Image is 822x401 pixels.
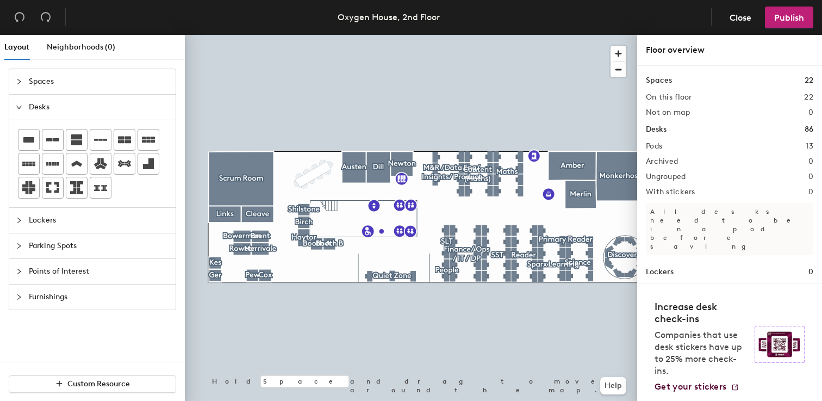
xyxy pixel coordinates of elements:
h1: Desks [646,124,667,135]
span: Custom Resource [67,379,130,388]
button: Close [720,7,761,28]
span: collapsed [16,268,22,275]
h2: 22 [804,93,813,102]
span: Desks [29,95,169,120]
h2: Archived [646,157,678,166]
span: collapsed [16,294,22,300]
a: Get your stickers [655,381,739,392]
button: Undo (⌘ + Z) [9,7,30,28]
h2: Pods [646,142,662,151]
h1: 22 [805,75,813,87]
h2: 0 [808,108,813,117]
button: Help [600,377,626,394]
h4: Increase desk check-ins [655,301,748,325]
span: collapsed [16,78,22,85]
h1: 0 [808,266,813,278]
h2: On this floor [646,93,692,102]
span: Get your stickers [655,381,726,392]
span: collapsed [16,217,22,224]
span: Parking Spots [29,233,169,258]
h2: Not on map [646,108,690,117]
h2: 0 [808,157,813,166]
h2: 13 [806,142,813,151]
span: Layout [4,42,29,52]
span: Furnishings [29,285,169,310]
img: Sticker logo [755,326,805,363]
h1: 86 [805,124,813,135]
h2: Ungrouped [646,172,686,181]
button: Redo (⌘ + ⇧ + Z) [35,7,57,28]
span: expanded [16,104,22,110]
button: Publish [765,7,813,28]
p: Companies that use desk stickers have up to 25% more check-ins. [655,329,748,377]
h1: Spaces [646,75,672,87]
span: Close [730,13,751,23]
div: Oxygen House, 2nd Floor [338,10,440,24]
h2: 0 [808,188,813,196]
h1: Lockers [646,266,674,278]
div: Floor overview [646,44,813,57]
span: Spaces [29,69,169,94]
span: collapsed [16,243,22,249]
span: Points of Interest [29,259,169,284]
h2: 0 [808,172,813,181]
span: Lockers [29,208,169,233]
p: All desks need to be in a pod before saving [646,203,813,255]
h2: With stickers [646,188,695,196]
span: Publish [774,13,804,23]
button: Custom Resource [9,375,176,393]
span: Neighborhoods (0) [47,42,115,52]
